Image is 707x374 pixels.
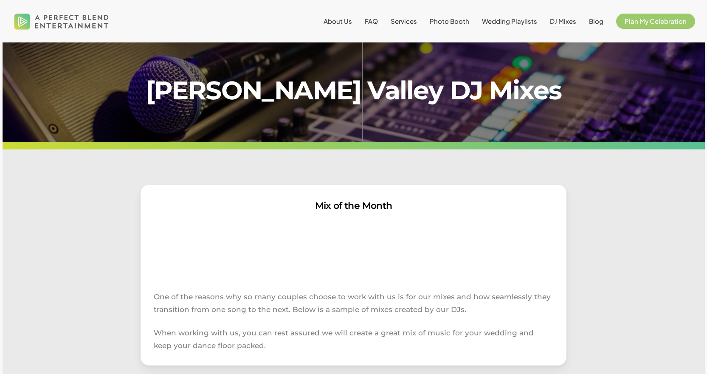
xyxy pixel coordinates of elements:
span: Wedding Playlists [482,17,537,25]
span: DJ Mixes [550,17,576,25]
a: Wedding Playlists [482,18,537,25]
h3: Mix of the Month [154,198,553,214]
span: When working with us, you can rest assured we will create a great mix of music for your wedding a... [154,329,534,350]
a: Plan My Celebration [616,18,695,25]
a: Services [391,18,417,25]
h1: [PERSON_NAME] Valley DJ Mixes [141,78,566,103]
a: Blog [589,18,603,25]
a: FAQ [365,18,378,25]
span: FAQ [365,17,378,25]
span: Services [391,17,417,25]
span: Photo Booth [430,17,469,25]
span: One of the reasons why so many couples choose to work with us is for our mixes and how seamlessly... [154,292,551,314]
a: Photo Booth [430,18,469,25]
span: Blog [589,17,603,25]
a: DJ Mixes [550,18,576,25]
a: About Us [324,18,352,25]
span: Plan My Celebration [625,17,687,25]
span: About Us [324,17,352,25]
img: A Perfect Blend Entertainment [12,6,111,37]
